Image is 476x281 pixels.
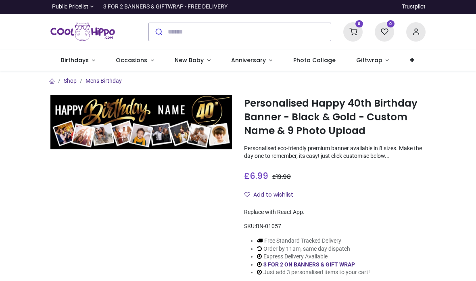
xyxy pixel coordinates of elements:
[244,170,268,182] span: £
[61,56,89,64] span: Birthdays
[402,3,426,11] a: Trustpilot
[52,3,88,11] span: Public Pricelist
[244,208,426,216] div: Replace with React App.
[346,50,399,71] a: Giftwrap
[244,96,426,138] h1: Personalised Happy 40th Birthday Banner - Black & Gold - Custom Name & 9 Photo Upload
[257,237,370,245] li: Free Standard Tracked Delivery
[50,21,115,43] img: Cool Hippo
[149,23,168,41] button: Submit
[387,20,395,28] sup: 0
[276,173,291,181] span: 13.98
[250,170,268,182] span: 6.99
[103,3,228,11] div: 3 FOR 2 BANNERS & GIFTWRAP - FREE DELIVERY
[244,192,250,197] i: Add to wishlist
[244,188,300,202] button: Add to wishlistAdd to wishlist
[263,261,355,268] a: 3 FOR 2 ON BANNERS & GIFT WRAP
[64,78,77,84] a: Shop
[375,28,394,34] a: 0
[256,223,281,229] span: BN-01057
[221,50,283,71] a: Anniversary
[244,222,426,231] div: SKU:
[165,50,221,71] a: New Baby
[50,21,115,43] a: Logo of Cool Hippo
[231,56,266,64] span: Anniversary
[257,253,370,261] li: Express Delivery Available
[355,20,363,28] sup: 0
[175,56,204,64] span: New Baby
[50,3,94,11] a: Public Pricelist
[50,50,106,71] a: Birthdays
[293,56,336,64] span: Photo Collage
[356,56,382,64] span: Giftwrap
[343,28,363,34] a: 0
[116,56,147,64] span: Occasions
[86,78,122,84] a: Mens Birthday
[257,245,370,253] li: Order by 11am, same day dispatch
[50,95,232,149] img: Personalised Happy 40th Birthday Banner - Black & Gold - Custom Name & 9 Photo Upload
[106,50,165,71] a: Occasions
[272,173,291,181] span: £
[257,268,370,277] li: Just add 3 personalised items to your cart!
[244,145,426,160] p: Personalised eco-friendly premium banner available in 8 sizes. Make the day one to remember, its ...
